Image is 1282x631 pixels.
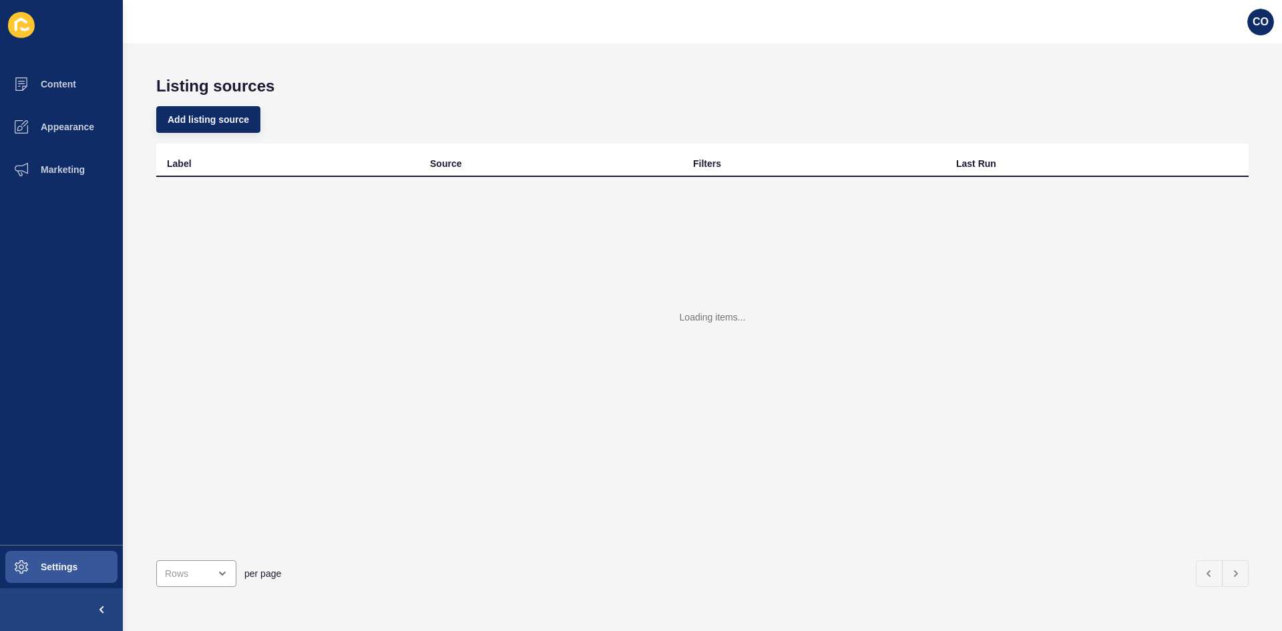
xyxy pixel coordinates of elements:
span: Add listing source [168,113,249,126]
span: CO [1253,15,1269,29]
button: Add listing source [156,106,260,133]
div: Source [430,157,461,170]
div: open menu [156,560,236,587]
div: Filters [693,157,721,170]
h1: Listing sources [156,77,1249,95]
div: Loading items... [680,310,746,324]
div: Label [167,157,192,170]
span: per page [244,567,281,580]
div: Last Run [956,157,996,170]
